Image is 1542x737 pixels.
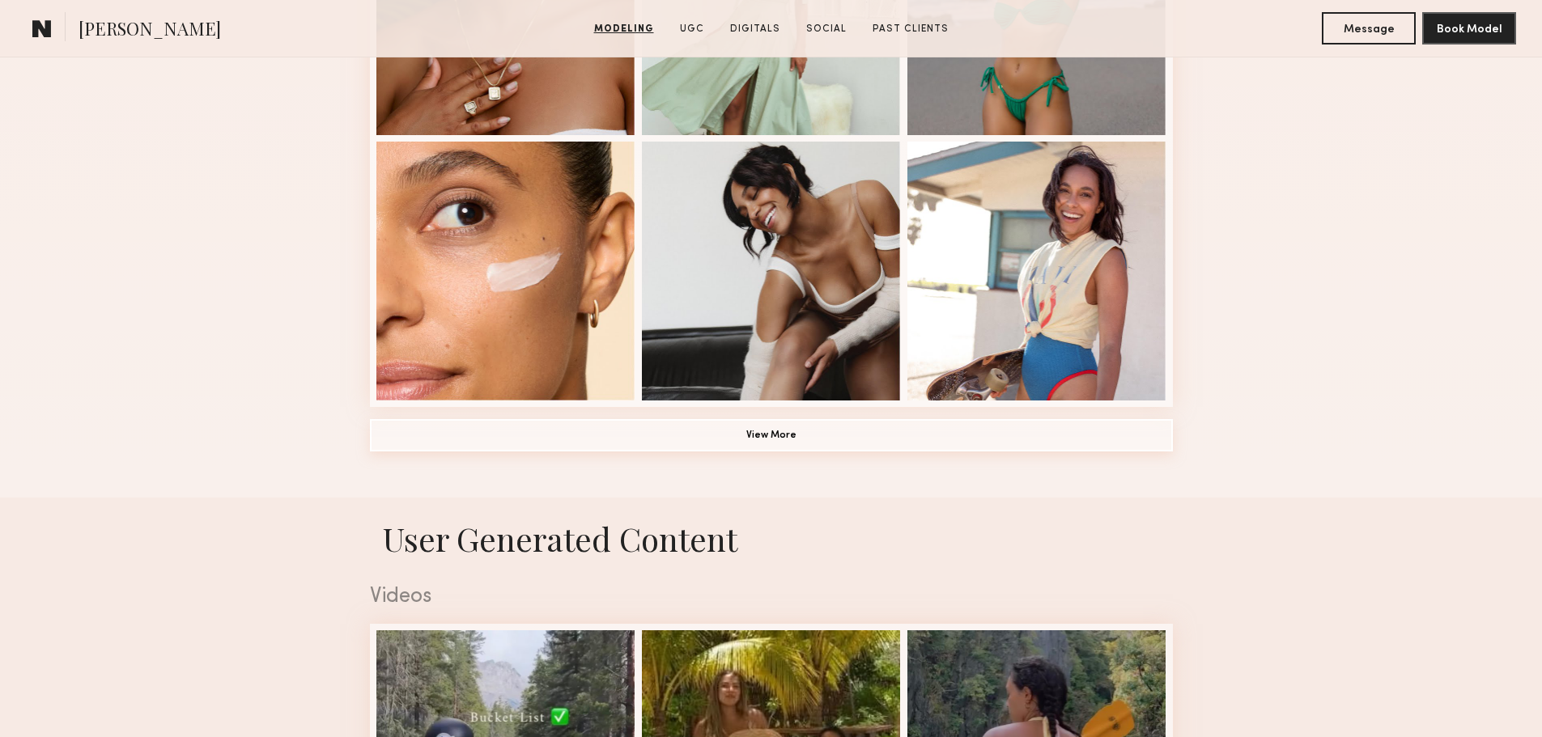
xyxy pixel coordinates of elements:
span: [PERSON_NAME] [79,16,221,44]
button: View More [370,419,1173,451]
button: Book Model [1422,12,1516,44]
button: Message [1322,12,1416,44]
a: Social [800,22,853,36]
a: UGC [673,22,711,36]
a: Past Clients [866,22,955,36]
a: Modeling [588,22,661,36]
a: Digitals [724,22,787,36]
h1: User Generated Content [357,517,1186,560]
a: Book Model [1422,21,1516,35]
div: Videos [370,587,1173,608]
